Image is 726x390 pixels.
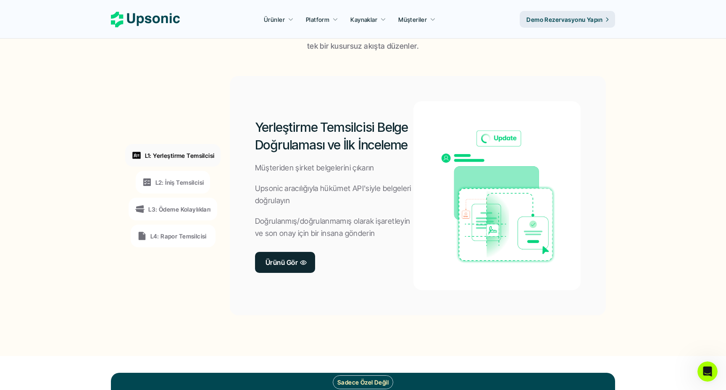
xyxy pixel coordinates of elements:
font: Demo Rezervasyonu Yapın [526,16,602,23]
font: L1: Yerleştirme Temsilcisi [145,152,215,159]
font: Müşteriler [398,16,427,23]
font: Platform [306,16,329,23]
a: Ürünler [259,12,299,27]
font: Upsonic, Onboarding, Landing, PF Kaydı ve Raporlama acentesi iş akışlarınızı tek bir kusursuz akı... [229,29,498,50]
font: Doğrulanmış/doğrulanmamış olarak işaretleyin ve son onay için bir insana gönderin [255,217,412,238]
font: L4: Rapor Temsilcisi [150,233,207,240]
iframe: Intercom canlı sohbet [697,361,718,382]
font: Sadece Özel Değil [337,379,389,386]
font: Ürünü Gör [266,258,298,267]
font: Upsonic aracılığıyla hükümet API'siyle belgeleri doğrulayın [255,184,413,205]
font: Ürünler [264,16,285,23]
font: Müşteriden şirket belgelerini çıkarın [255,163,374,172]
font: L3: Ödeme Kolaylıkları [148,206,210,213]
font: Yerleştirme Temsilcisi Belge Doğrulaması ve İlk İnceleme [255,120,411,152]
font: L2: İniş Temsilcisi [155,179,204,186]
a: Ürünü Gör [255,252,315,273]
font: Kaynaklar [350,16,377,23]
a: Demo Rezervasyonu Yapın [520,11,615,28]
